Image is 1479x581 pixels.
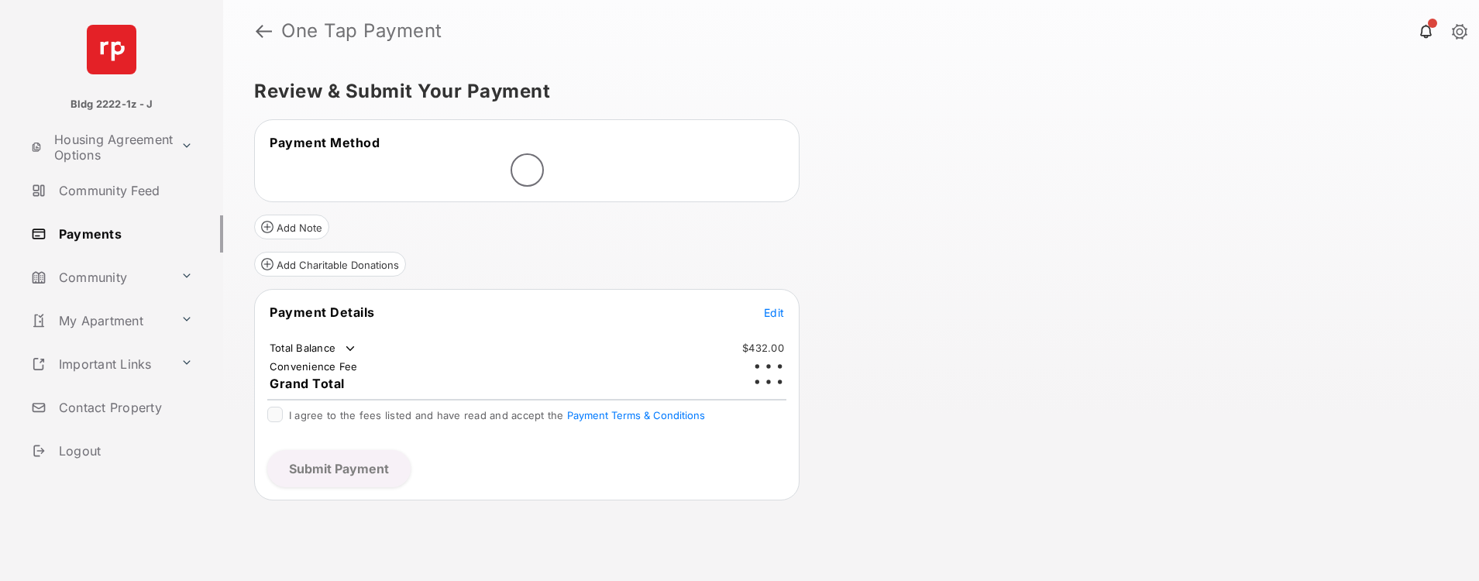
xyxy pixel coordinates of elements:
span: I agree to the fees listed and have read and accept the [289,409,705,421]
button: I agree to the fees listed and have read and accept the [567,409,705,421]
span: Edit [764,306,784,319]
a: My Apartment [25,302,174,339]
span: Payment Details [270,304,375,320]
button: Submit Payment [267,450,411,487]
button: Add Note [254,215,329,239]
p: Bldg 2222-1z - J [71,97,153,112]
a: Community [25,259,174,296]
a: Important Links [25,346,174,383]
a: Community Feed [25,172,223,209]
button: Edit [764,304,784,320]
td: Total Balance [269,341,358,356]
span: Payment Method [270,135,380,150]
strong: One Tap Payment [281,22,442,40]
a: Logout [25,432,223,469]
img: svg+xml;base64,PHN2ZyB4bWxucz0iaHR0cDovL3d3dy53My5vcmcvMjAwMC9zdmciIHdpZHRoPSI2NCIgaGVpZ2h0PSI2NC... [87,25,136,74]
td: Convenience Fee [269,359,359,373]
a: Payments [25,215,223,253]
td: $432.00 [741,341,785,355]
a: Housing Agreement Options [25,129,174,166]
span: Grand Total [270,376,345,391]
h5: Review & Submit Your Payment [254,82,1436,101]
a: Contact Property [25,389,223,426]
button: Add Charitable Donations [254,252,406,277]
